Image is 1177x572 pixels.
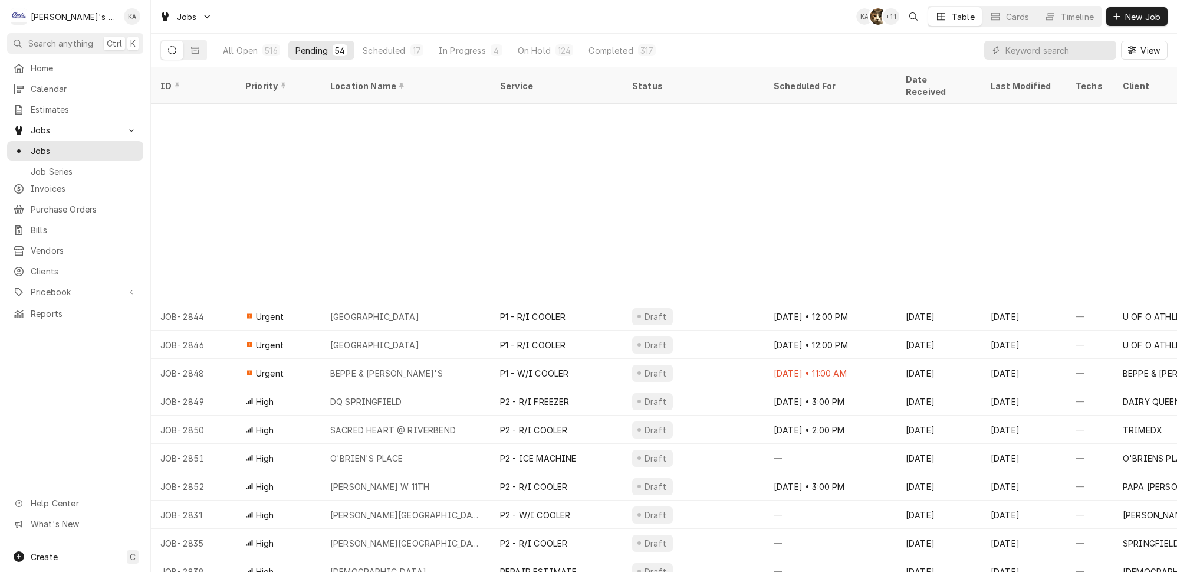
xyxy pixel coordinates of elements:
span: Bills [31,224,137,236]
span: Search anything [28,37,93,50]
div: — [1066,416,1113,444]
span: Clients [31,265,137,277]
div: KA [124,8,140,25]
div: ID [160,80,224,92]
div: Draft [643,310,668,323]
a: Purchase Orders [7,200,143,219]
button: Open search [904,7,923,26]
div: — [1066,359,1113,387]
a: Jobs [7,141,143,161]
div: 54 [335,44,345,57]
div: [PERSON_NAME]'s Refrigeration [31,11,117,23]
div: JOB-2849 [151,387,236,416]
span: Purchase Orders [31,203,137,215]
div: [DATE] • 12:00 PM [764,331,896,359]
div: Kassie Heidecker's Avatar [870,8,886,25]
div: On Hold [518,44,551,57]
div: [DATE] [896,359,981,387]
span: Vendors [31,244,137,257]
div: Clay's Refrigeration's Avatar [11,8,27,25]
div: P2 - W/I COOLER [500,509,570,521]
div: — [764,501,896,529]
div: [DATE] [981,387,1066,416]
div: [GEOGRAPHIC_DATA] [330,310,419,323]
a: Bills [7,220,143,240]
div: KA [856,8,873,25]
span: Home [31,62,137,74]
div: — [1066,444,1113,472]
div: [PERSON_NAME] W 11TH [330,481,429,493]
div: [DATE] [981,359,1066,387]
div: Priority [245,80,309,92]
div: P1 - R/I COOLER [500,310,566,323]
span: High [256,537,274,550]
a: Calendar [7,79,143,99]
div: JOB-2851 [151,444,236,472]
div: — [1066,529,1113,557]
div: 4 [493,44,500,57]
div: Techs [1076,80,1104,92]
button: New Job [1106,7,1168,26]
span: High [256,396,274,408]
div: JOB-2844 [151,302,236,331]
div: [DATE] • 2:00 PM [764,416,896,444]
div: [DATE] • 3:00 PM [764,472,896,501]
div: — [1066,387,1113,416]
a: Go to Jobs [154,7,217,27]
div: JOB-2850 [151,416,236,444]
span: K [130,37,136,50]
div: [DATE] • 3:00 PM [764,387,896,416]
div: [DATE] [981,416,1066,444]
div: 516 [265,44,277,57]
span: Reports [31,308,137,320]
div: [DATE] [981,302,1066,331]
input: Keyword search [1005,41,1110,60]
div: Draft [643,424,668,436]
span: Jobs [177,11,197,23]
div: 17 [413,44,421,57]
div: Cards [1006,11,1030,23]
div: P2 - R/I COOLER [500,537,567,550]
div: C [11,8,27,25]
div: Service [500,80,611,92]
div: Scheduled For [774,80,885,92]
div: [DATE] [981,501,1066,529]
div: Pending [295,44,328,57]
div: [DATE] [981,444,1066,472]
a: Vendors [7,241,143,260]
div: — [764,444,896,472]
div: [DATE] [896,472,981,501]
span: Invoices [31,182,137,195]
span: High [256,452,274,465]
span: Estimates [31,103,137,116]
div: Draft [643,537,668,550]
div: [DATE] [896,416,981,444]
div: O'BRIEN'S PLACE [330,452,403,465]
div: Draft [643,339,668,351]
div: In Progress [439,44,486,57]
div: JOB-2846 [151,331,236,359]
div: [DATE] [896,501,981,529]
div: Korey Austin's Avatar [124,8,140,25]
a: Go to Pricebook [7,282,143,302]
div: Location Name [330,80,479,92]
a: Clients [7,262,143,281]
span: Job Series [31,165,137,178]
div: TRIMEDX [1123,424,1162,436]
span: What's New [31,518,136,530]
span: Urgent [256,310,284,323]
div: Status [632,80,752,92]
div: [DATE] [981,331,1066,359]
div: Draft [643,509,668,521]
div: — [1066,302,1113,331]
span: Create [31,552,58,562]
div: P1 - W/I COOLER [500,367,568,380]
div: [DATE] [896,387,981,416]
div: JOB-2831 [151,501,236,529]
div: [DATE] [981,529,1066,557]
button: Search anythingCtrlK [7,33,143,54]
div: P2 - R/I FREEZER [500,396,570,408]
a: Reports [7,304,143,323]
a: Go to Jobs [7,120,143,140]
div: P2 - ICE MACHINE [500,452,577,465]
